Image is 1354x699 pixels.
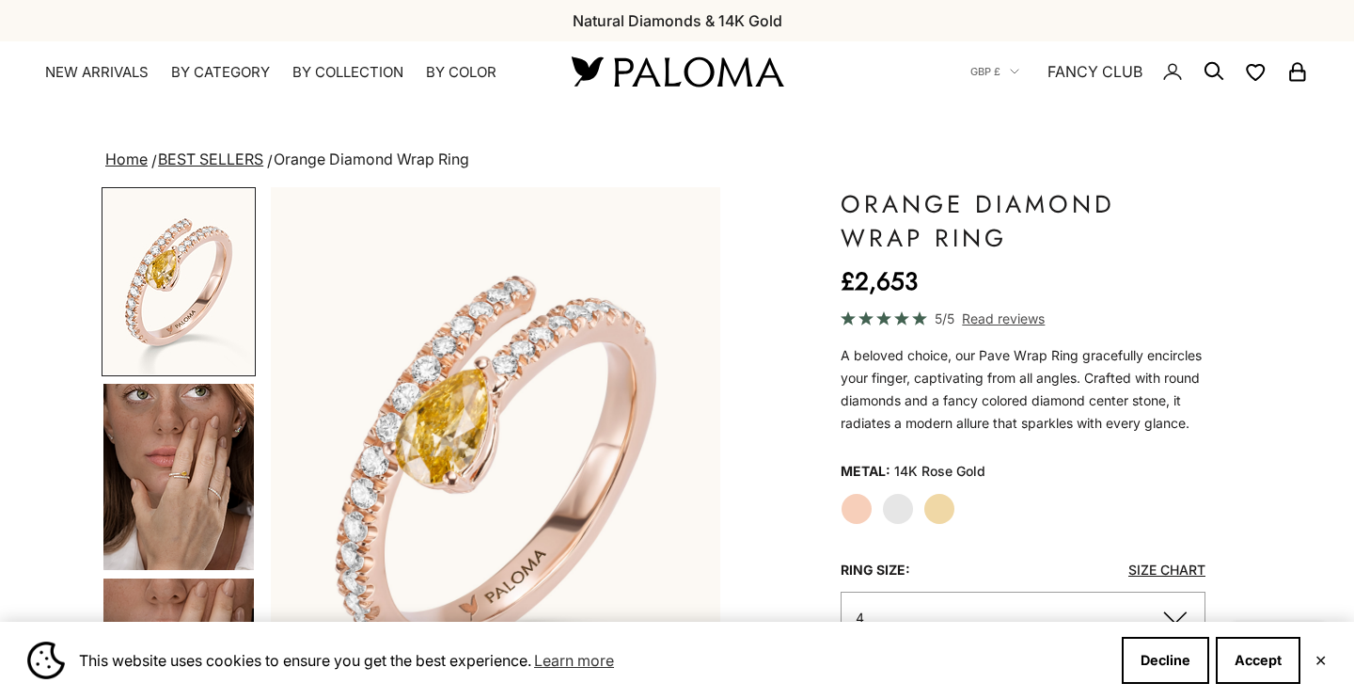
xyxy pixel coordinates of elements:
[158,150,263,168] a: BEST SELLERS
[79,646,1107,675] span: This website uses cookies to ensure you get the best experience.
[841,457,890,485] legend: Metal:
[45,63,527,82] nav: Primary navigation
[45,63,149,82] a: NEW ARRIVALS
[970,41,1309,102] nav: Secondary navigation
[970,63,1019,80] button: GBP £
[292,63,403,82] summary: By Collection
[1122,637,1209,684] button: Decline
[841,262,918,300] sale-price: £2,653
[1128,562,1205,578] a: Size Chart
[841,187,1205,255] h1: Orange Diamond Wrap Ring
[856,610,864,626] span: 4
[1216,637,1300,684] button: Accept
[103,189,254,374] img: #RoseGold
[102,187,256,376] button: Go to item 1
[841,592,1205,643] button: 4
[573,8,782,33] p: Natural Diamonds & 14K Gold
[962,308,1045,329] span: Read reviews
[274,150,469,168] span: Orange Diamond Wrap Ring
[1315,655,1327,666] button: Close
[102,382,256,572] button: Go to item 4
[841,308,1205,329] a: 5/5 Read reviews
[426,63,496,82] summary: By Color
[171,63,270,82] summary: By Category
[102,147,1252,173] nav: breadcrumbs
[841,556,910,584] legend: Ring Size:
[841,344,1205,435] div: A beloved choice, our Pave Wrap Ring gracefully encircles your finger, captivating from all angle...
[1047,59,1142,84] a: FANCY CLUB
[105,150,148,168] a: Home
[27,642,65,679] img: Cookie banner
[894,457,985,485] variant-option-value: 14K Rose Gold
[103,384,254,570] img: #YellowGold #RoseGold #WhiteGold
[970,63,1000,80] span: GBP £
[935,308,954,329] span: 5/5
[531,646,617,675] a: Learn more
